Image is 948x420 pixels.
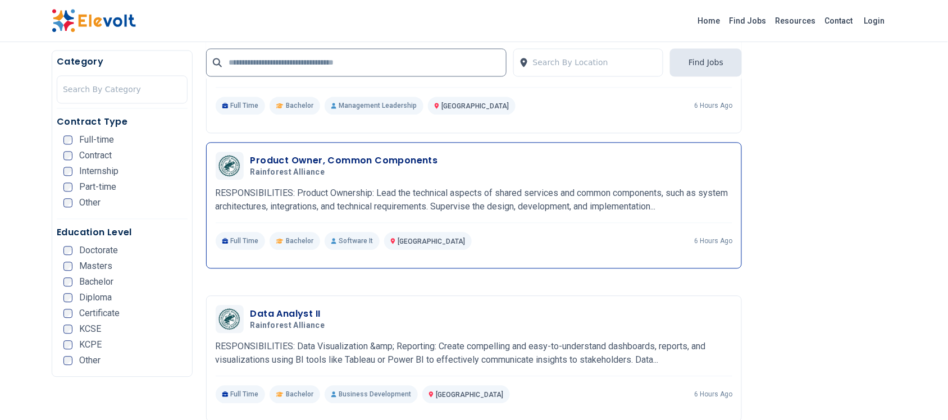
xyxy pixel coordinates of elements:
[216,187,733,214] p: RESPONSIBILITIES: Product Ownership: Lead the technical aspects of shared services and common com...
[670,49,742,77] button: Find Jobs
[63,262,72,271] input: Masters
[63,152,72,161] input: Contract
[79,278,113,287] span: Bachelor
[79,325,101,334] span: KCSE
[79,262,112,271] span: Masters
[63,199,72,208] input: Other
[218,156,241,177] img: Rainforest Alliance
[325,232,380,250] p: Software It
[286,390,313,399] span: Bachelor
[63,357,72,366] input: Other
[79,167,118,176] span: Internship
[694,12,725,30] a: Home
[725,12,771,30] a: Find Jobs
[79,341,102,350] span: KCPE
[216,97,266,115] p: Full Time
[398,238,465,246] span: [GEOGRAPHIC_DATA]
[771,12,821,30] a: Resources
[694,102,732,111] p: 6 hours ago
[79,294,112,303] span: Diploma
[63,341,72,350] input: KCPE
[79,309,120,318] span: Certificate
[63,167,72,176] input: Internship
[63,294,72,303] input: Diploma
[250,168,325,178] span: Rainforest Alliance
[57,116,188,129] h5: Contract Type
[63,246,72,255] input: Doctorate
[63,183,72,192] input: Part-time
[63,278,72,287] input: Bachelor
[216,340,733,367] p: RESPONSIBILITIES: Data Visualization &amp; Reporting: Create compelling and easy-to-understand da...
[286,102,313,111] span: Bachelor
[436,391,503,399] span: [GEOGRAPHIC_DATA]
[57,56,188,69] h5: Category
[57,226,188,240] h5: Education Level
[52,9,136,33] img: Elevolt
[79,357,101,366] span: Other
[79,246,118,255] span: Doctorate
[858,10,892,32] a: Login
[79,136,114,145] span: Full-time
[325,386,418,404] p: Business Development
[79,199,101,208] span: Other
[325,97,423,115] p: Management Leadership
[286,237,313,246] span: Bachelor
[63,309,72,318] input: Certificate
[821,12,858,30] a: Contact
[250,154,438,168] h3: Product Owner, Common Components
[216,305,733,404] a: Rainforest AllianceData Analyst IIRainforest AllianceRESPONSIBILITIES: Data Visualization &amp; R...
[250,321,325,331] span: Rainforest Alliance
[892,366,948,420] iframe: Chat Widget
[250,308,330,321] h3: Data Analyst II
[694,237,732,246] p: 6 hours ago
[694,390,732,399] p: 6 hours ago
[79,183,116,192] span: Part-time
[63,325,72,334] input: KCSE
[79,152,112,161] span: Contract
[218,309,241,330] img: Rainforest Alliance
[63,136,72,145] input: Full-time
[216,232,266,250] p: Full Time
[216,386,266,404] p: Full Time
[216,152,733,250] a: Rainforest AllianceProduct Owner, Common ComponentsRainforest AllianceRESPONSIBILITIES: Product O...
[441,103,509,111] span: [GEOGRAPHIC_DATA]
